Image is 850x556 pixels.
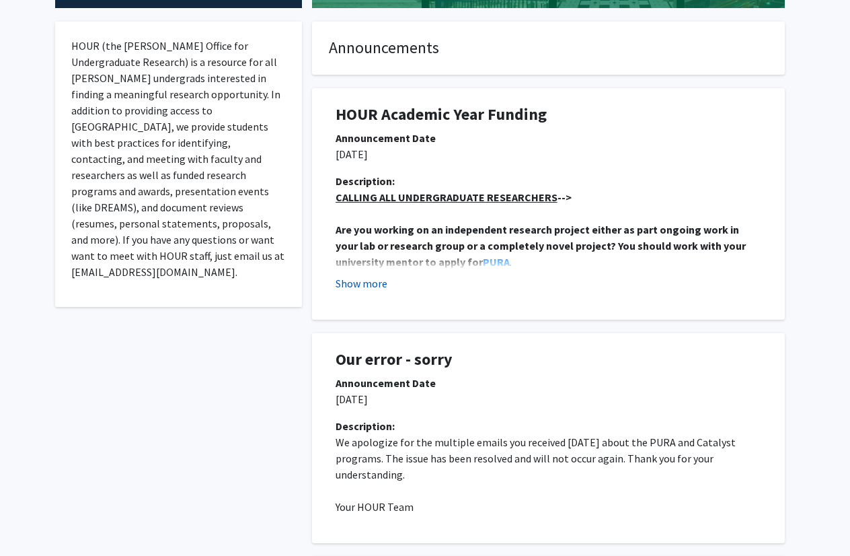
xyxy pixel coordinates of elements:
p: [DATE] [336,391,761,407]
h1: HOUR Academic Year Funding [336,105,761,125]
a: PURA [483,255,510,269]
h4: Announcements [329,38,768,58]
p: [DATE] [336,146,761,162]
div: Announcement Date [336,130,761,146]
button: Show more [336,275,387,291]
iframe: Chat [10,495,57,546]
div: Announcement Date [336,375,761,391]
p: We apologize for the multiple emails you received [DATE] about the PURA and Catalyst programs. Th... [336,434,761,483]
strong: --> [336,190,572,204]
p: Your HOUR Team [336,499,761,515]
u: CALLING ALL UNDERGRADUATE RESEARCHERS [336,190,557,204]
p: . [336,221,761,270]
h1: Our error - sorry [336,350,761,370]
p: HOUR (the [PERSON_NAME] Office for Undergraduate Research) is a resource for all [PERSON_NAME] un... [71,38,286,280]
div: Description: [336,418,761,434]
div: Description: [336,173,761,189]
strong: Are you working on an independent research project either as part ongoing work in your lab or res... [336,223,748,269]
